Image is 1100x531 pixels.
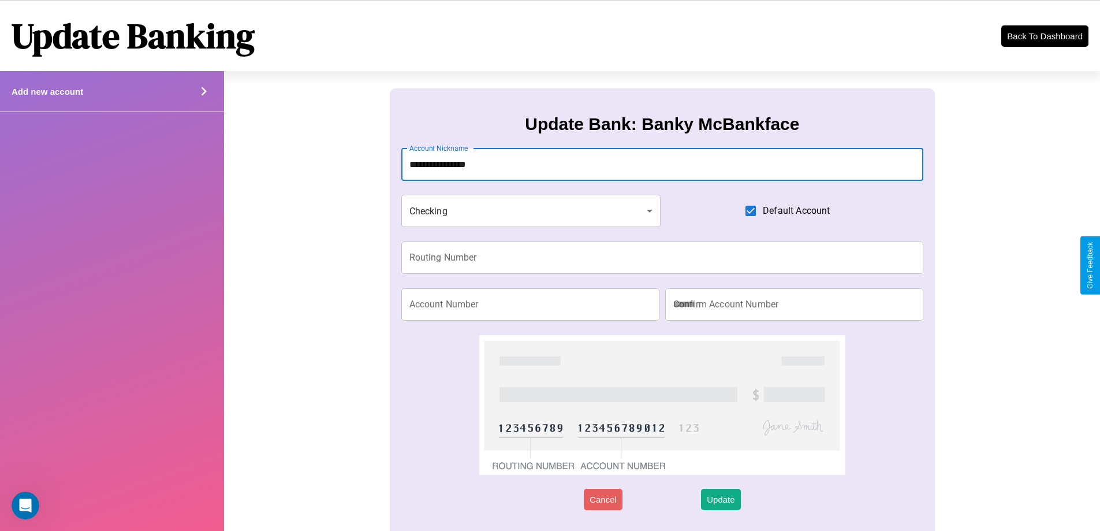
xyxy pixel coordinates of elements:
button: Back To Dashboard [1001,25,1088,47]
iframe: Intercom live chat [12,492,39,519]
span: Default Account [763,204,830,218]
h4: Add new account [12,87,83,96]
button: Cancel [584,489,622,510]
div: Checking [401,195,661,227]
h3: Update Bank: Banky McBankface [525,114,799,134]
div: Give Feedback [1086,242,1094,289]
label: Account Nickname [409,143,468,153]
img: check [479,335,845,475]
button: Update [701,489,740,510]
h1: Update Banking [12,12,255,60]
